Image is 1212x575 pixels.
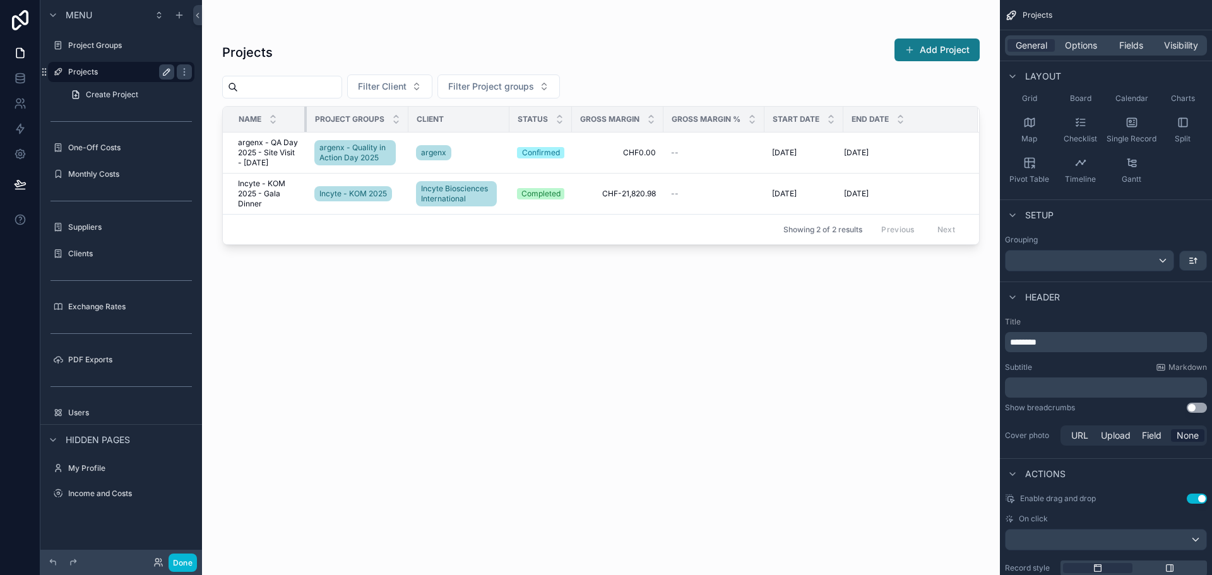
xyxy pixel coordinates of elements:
[1064,134,1097,144] span: Checklist
[1056,111,1105,149] button: Checklist
[319,189,387,199] span: Incyte - KOM 2025
[68,40,192,50] label: Project Groups
[417,114,444,124] span: Client
[48,458,194,478] a: My Profile
[1171,93,1195,104] span: Charts
[844,148,869,158] span: [DATE]
[314,138,401,168] a: argenx - Quality in Action Day 2025
[1005,430,1055,441] label: Cover photo
[421,148,446,158] span: argenx
[347,74,432,98] button: Select Button
[48,483,194,504] a: Income and Costs
[1005,111,1054,149] button: Map
[1175,134,1191,144] span: Split
[1056,151,1105,189] button: Timeline
[772,189,797,199] span: [DATE]
[671,189,679,199] span: --
[1005,403,1075,413] div: Show breadcrumbs
[1168,362,1207,372] span: Markdown
[1101,429,1131,442] span: Upload
[66,434,130,446] span: Hidden pages
[1115,93,1148,104] span: Calendar
[579,148,656,158] a: CHF0.00
[1019,514,1048,524] span: On click
[1020,494,1096,504] span: Enable drag and drop
[1025,291,1060,304] span: Header
[68,463,192,473] label: My Profile
[48,35,194,56] a: Project Groups
[48,297,194,317] a: Exchange Rates
[1071,429,1088,442] span: URL
[1005,362,1032,372] label: Subtitle
[1065,174,1096,184] span: Timeline
[63,85,194,105] a: Create Project
[671,189,757,199] a: --
[421,184,492,204] span: Incyte Biosciences International
[1142,429,1161,442] span: Field
[416,181,497,206] a: Incyte Biosciences International
[358,80,407,93] span: Filter Client
[1119,39,1143,52] span: Fields
[1156,362,1207,372] a: Markdown
[1005,317,1207,327] label: Title
[1025,70,1061,83] span: Layout
[314,140,396,165] a: argenx - Quality in Action Day 2025
[852,114,889,124] span: End Date
[894,39,980,61] button: Add Project
[48,244,194,264] a: Clients
[68,169,192,179] label: Monthly Costs
[517,147,564,158] a: Confirmed
[772,148,797,158] span: [DATE]
[580,114,639,124] span: Gross Margin
[783,225,862,235] span: Showing 2 of 2 results
[416,143,502,163] a: argenx
[579,189,656,199] a: CHF-21,820.98
[68,489,192,499] label: Income and Costs
[521,188,561,199] div: Completed
[315,114,384,124] span: Project groups
[314,186,392,201] a: Incyte - KOM 2025
[448,80,534,93] span: Filter Project groups
[772,148,836,158] a: [DATE]
[416,145,451,160] a: argenx
[66,9,92,21] span: Menu
[1005,377,1207,398] div: scrollable content
[518,114,548,124] span: Status
[522,147,560,158] div: Confirmed
[86,90,138,100] span: Create Project
[48,138,194,158] a: One-Off Costs
[1021,134,1037,144] span: Map
[48,350,194,370] a: PDF Exports
[1025,468,1066,480] span: Actions
[1005,151,1054,189] button: Pivot Table
[314,184,401,204] a: Incyte - KOM 2025
[437,74,560,98] button: Select Button
[1009,174,1049,184] span: Pivot Table
[844,148,963,158] a: [DATE]
[1025,209,1054,222] span: Setup
[68,67,169,77] label: Projects
[844,189,963,199] a: [DATE]
[48,164,194,184] a: Monthly Costs
[68,249,192,259] label: Clients
[68,408,192,418] label: Users
[1107,111,1156,149] button: Single Record
[68,302,192,312] label: Exchange Rates
[48,217,194,237] a: Suppliers
[1177,429,1199,442] span: None
[222,44,273,61] h1: Projects
[1107,151,1156,189] button: Gantt
[319,143,391,163] span: argenx - Quality in Action Day 2025
[517,188,564,199] a: Completed
[68,143,192,153] label: One-Off Costs
[238,138,299,168] span: argenx - QA Day 2025 - Site Visit - [DATE]
[238,179,299,209] a: Incyte - KOM 2025 - Gala Dinner
[1122,174,1141,184] span: Gantt
[1005,332,1207,352] div: scrollable content
[1107,134,1156,144] span: Single Record
[68,222,192,232] label: Suppliers
[772,189,836,199] a: [DATE]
